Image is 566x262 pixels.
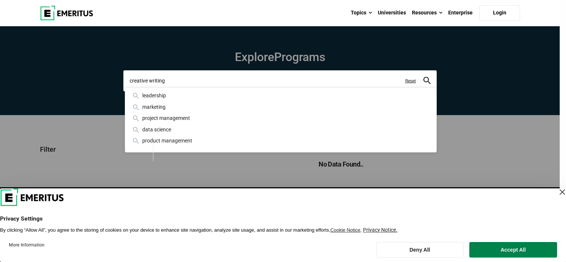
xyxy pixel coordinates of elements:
p: Filter [40,137,147,161]
div: marketing [131,103,430,111]
a: Reset search [405,78,416,84]
button: search [423,77,431,85]
a: Login [479,5,520,21]
div: data science [131,125,430,134]
div: project management [131,114,430,122]
div: product management [131,137,430,145]
a: search [423,78,431,85]
div: leadership [131,91,430,100]
input: search-page [123,70,437,91]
